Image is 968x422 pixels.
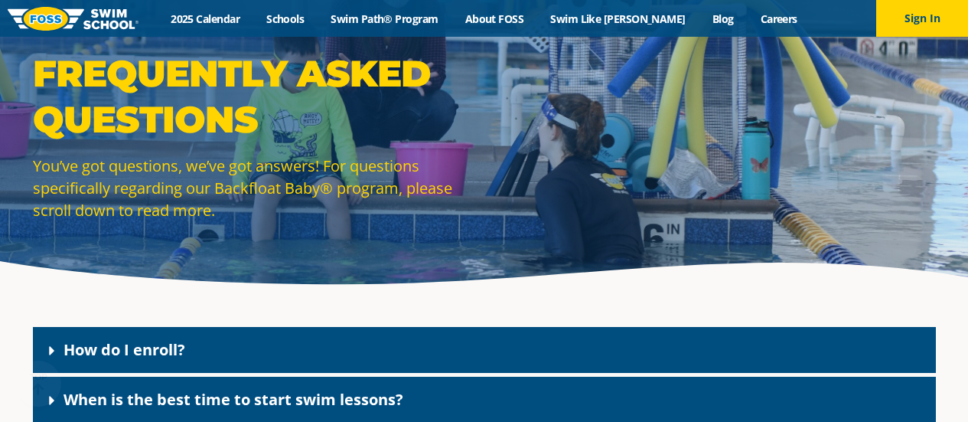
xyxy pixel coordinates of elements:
p: Frequently Asked Questions [33,51,477,142]
a: 2025 Calendar [158,11,253,26]
div: TOP [30,372,47,396]
a: How do I enroll? [64,339,185,360]
a: About FOSS [451,11,537,26]
img: FOSS Swim School Logo [8,7,139,31]
a: Swim Like [PERSON_NAME] [537,11,699,26]
a: Schools [253,11,318,26]
div: How do I enroll? [33,327,936,373]
a: Swim Path® Program [318,11,451,26]
a: Careers [747,11,810,26]
p: You’ve got questions, we’ve got answers! For questions specifically regarding our Backfloat Baby®... [33,155,477,221]
a: When is the best time to start swim lessons? [64,389,403,410]
a: Blog [699,11,747,26]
